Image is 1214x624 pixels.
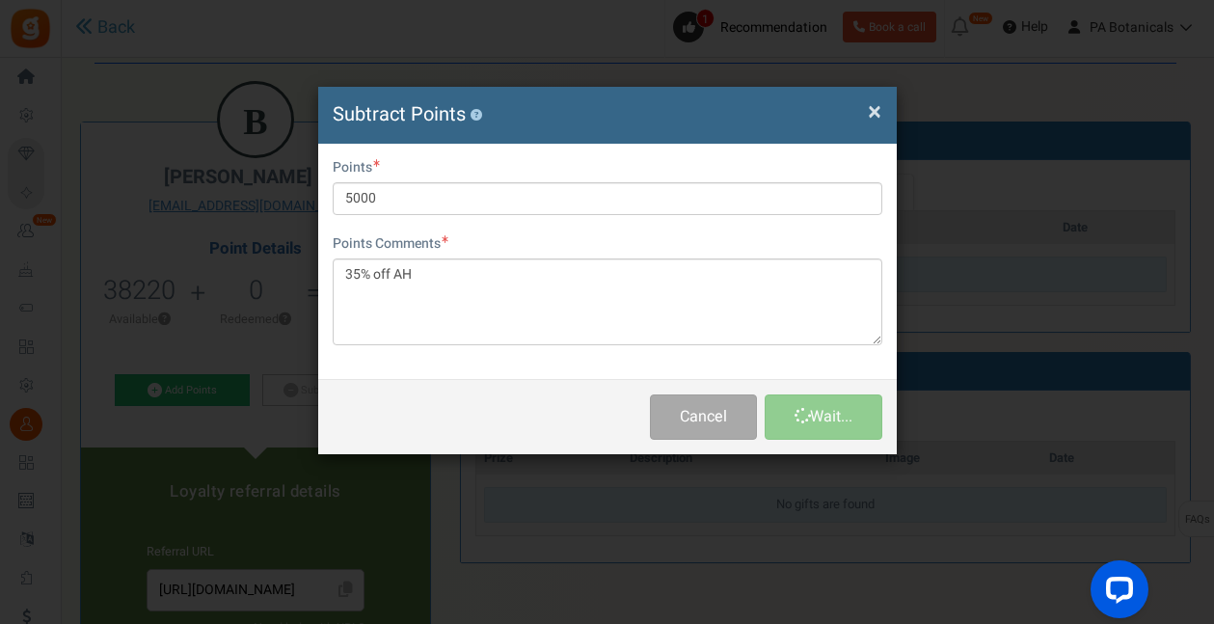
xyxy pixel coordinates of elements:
label: Points Comments [333,234,448,254]
button: Cancel [650,394,757,440]
button: ? [471,109,483,122]
span: × [868,94,881,130]
label: Points [333,158,380,177]
h4: Subtract Points [333,101,882,129]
